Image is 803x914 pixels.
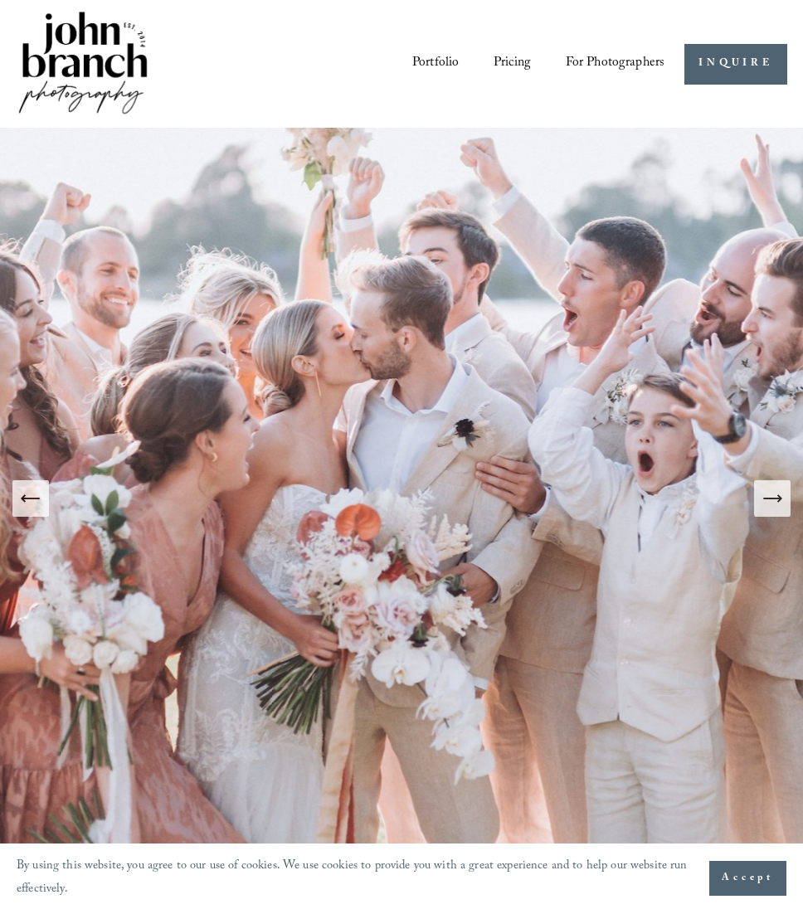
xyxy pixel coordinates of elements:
[566,51,665,77] span: For Photographers
[684,44,786,85] a: INQUIRE
[566,50,665,78] a: folder dropdown
[722,870,774,887] span: Accept
[17,855,693,902] p: By using this website, you agree to our use of cookies. We use cookies to provide you with a grea...
[16,8,150,120] img: John Branch IV Photography
[12,480,49,517] button: Previous Slide
[754,480,791,517] button: Next Slide
[494,50,531,78] a: Pricing
[709,861,786,896] button: Accept
[412,50,459,78] a: Portfolio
